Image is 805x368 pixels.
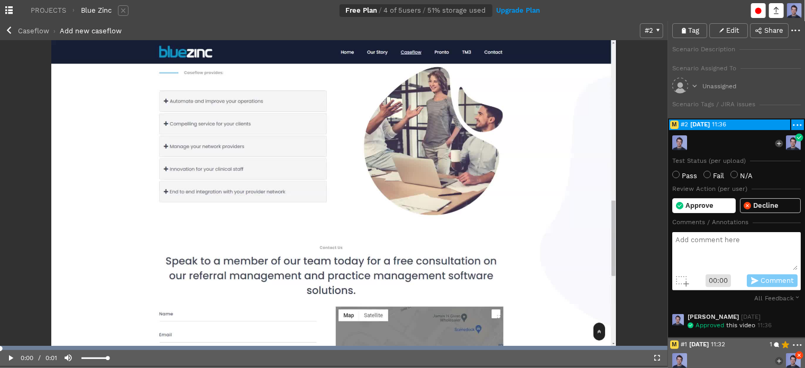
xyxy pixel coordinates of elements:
div: ••• [793,122,803,129]
a: Free Plan /4 of 5users/ 51% storage used [340,4,497,17]
label: Pass [672,172,697,180]
span: 51% storage used [428,7,486,14]
span: Edit [726,27,739,34]
span: 11:32 [711,342,770,348]
span: 00:00 [706,274,731,287]
div: Scenario Tags / JIRA issues [672,102,755,108]
div: Comments / Annotations [672,219,748,226]
span: 1 [770,342,772,348]
a: M#1[DATE]11:321 [669,339,790,350]
span: # 2 [681,122,688,128]
span: [DATE] [690,122,710,128]
a: Upgrade Plan [497,7,541,14]
span: 11:36 [712,122,789,128]
button: Fullscreen [646,350,667,366]
div: Review Action (per user) [672,186,747,192]
button: Mute [58,350,79,366]
span: Tag [688,27,699,34]
div: ••• [793,342,803,349]
div: Volume Level [81,357,108,359]
span: Comment [761,278,793,284]
span: 4 of 5 users [384,7,422,14]
div: Scenario Assigned To [672,66,736,72]
span: › [66,7,81,14]
span: 16 Jun 21 - 11:36 [755,323,772,329]
span: 0:00 [21,350,34,366]
span: Approved [693,323,726,329]
span: Add new caseflow [60,27,122,35]
span: 0:01 [46,350,58,366]
span: [PERSON_NAME] [688,313,741,320]
span: / [422,7,428,14]
span: / [378,7,384,14]
span: Decline [753,203,779,209]
span: Caseflow [18,27,49,35]
span: / [38,354,41,362]
span: this video [726,323,755,329]
label: N/A [730,172,753,180]
span: Approve [685,203,713,209]
span: [DATE] [689,342,709,348]
div: All Feedback [754,295,801,302]
div: Test Status (per upload) [672,158,746,164]
div: Unassigned [702,84,736,90]
span: › [49,27,60,35]
span: # 1 [681,342,687,348]
span: # 2 [645,27,653,34]
i: M [670,121,679,129]
div: Scenario Description [672,47,735,53]
span: Share [764,27,783,34]
span: 16 Jun 21 - 11:36 [741,313,761,320]
i: M [670,341,679,349]
label: Fail [703,172,724,180]
a: M#2[DATE]11:36 [669,119,790,130]
span: Free Plan [346,7,378,14]
div: ••• [791,27,801,34]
